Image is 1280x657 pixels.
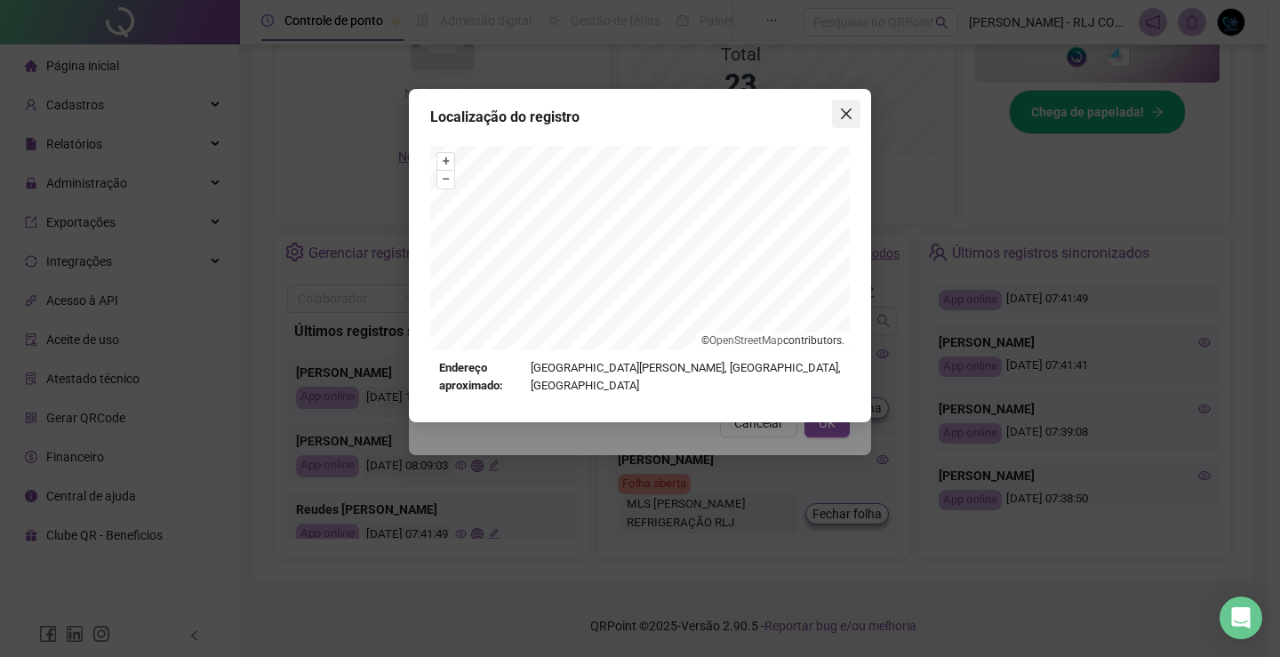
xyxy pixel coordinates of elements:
div: [GEOGRAPHIC_DATA][PERSON_NAME], [GEOGRAPHIC_DATA], [GEOGRAPHIC_DATA] [439,359,841,396]
button: Close [832,100,860,128]
button: + [437,153,454,170]
strong: Endereço aproximado: [439,359,524,396]
li: © contributors. [701,334,844,347]
div: Localização do registro [430,107,850,128]
button: – [437,171,454,188]
span: close [839,107,853,121]
a: OpenStreetMap [709,334,783,347]
div: Open Intercom Messenger [1220,597,1262,639]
